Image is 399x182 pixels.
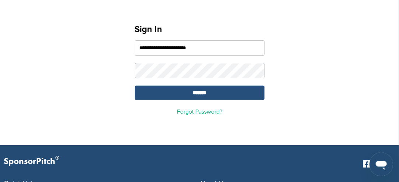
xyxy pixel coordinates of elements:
[370,153,393,176] iframe: Button to launch messaging window
[4,156,59,167] p: SponsorPitch
[55,153,59,163] span: ®
[177,108,222,115] a: Forgot Password?
[363,160,370,168] img: Facebook
[135,23,265,36] h1: Sign In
